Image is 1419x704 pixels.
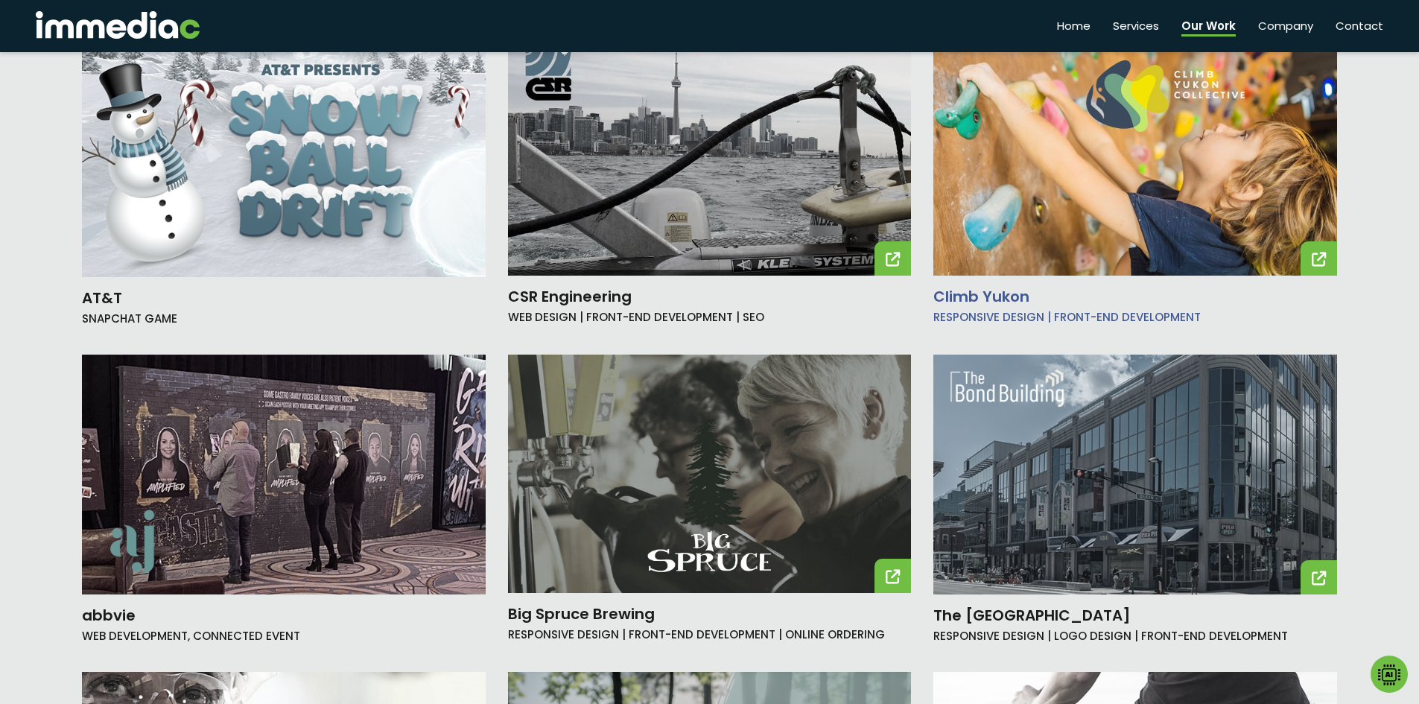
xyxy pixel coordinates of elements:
strong: Climb Yukon [933,286,1029,307]
img: climbYukonClient.jpg [933,37,1336,276]
h6: SNAPCHAT GAME [82,313,485,326]
img: BondBlgWork.png [933,355,1336,594]
a: Home [1057,11,1091,37]
h6: WEB DEVELOPMENT, CONNECTED EVENT [82,630,485,643]
h6: RESPONSIVE DESIGN | FRONT-END DEVELOPMENT [933,311,1336,324]
strong: CSR Engineering [508,286,632,307]
a: The [GEOGRAPHIC_DATA] RESPONSIVE DESIGN | LOGO DESIGN | FRONT-END DEVELOPMENT [933,355,1336,642]
h6: RESPONSIVE DESIGN | FRONT-END DEVELOPMENT | ONLINE ORDERING [508,629,911,641]
a: Big Spruce Brewing RESPONSIVE DESIGN | FRONT-END DEVELOPMENT | ONLINE ORDERING [508,355,911,641]
strong: AT&T [82,288,122,308]
a: Our Work [1181,11,1236,37]
img: AJ-Work.png [82,355,485,594]
strong: Big Spruce Brewing [508,603,655,624]
strong: abbvie [82,605,136,626]
img: bigSpruceClient.jpg [508,355,911,593]
a: Contact [1336,11,1383,37]
img: immediac [36,11,200,39]
a: Climb Yukon RESPONSIVE DESIGN | FRONT-END DEVELOPMENT [933,37,1336,323]
img: ATT-Work.png [82,37,485,277]
strong: The [GEOGRAPHIC_DATA] [933,605,1131,626]
a: Company [1258,11,1313,37]
img: csrClient.jpg [508,37,911,276]
a: Services [1113,11,1159,37]
h6: WEB DESIGN | FRONT-END DEVELOPMENT | SEO [508,311,911,324]
a: CSR Engineering WEB DESIGN | FRONT-END DEVELOPMENT | SEO [508,37,911,323]
h6: RESPONSIVE DESIGN | LOGO DESIGN | FRONT-END DEVELOPMENT [933,630,1336,643]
